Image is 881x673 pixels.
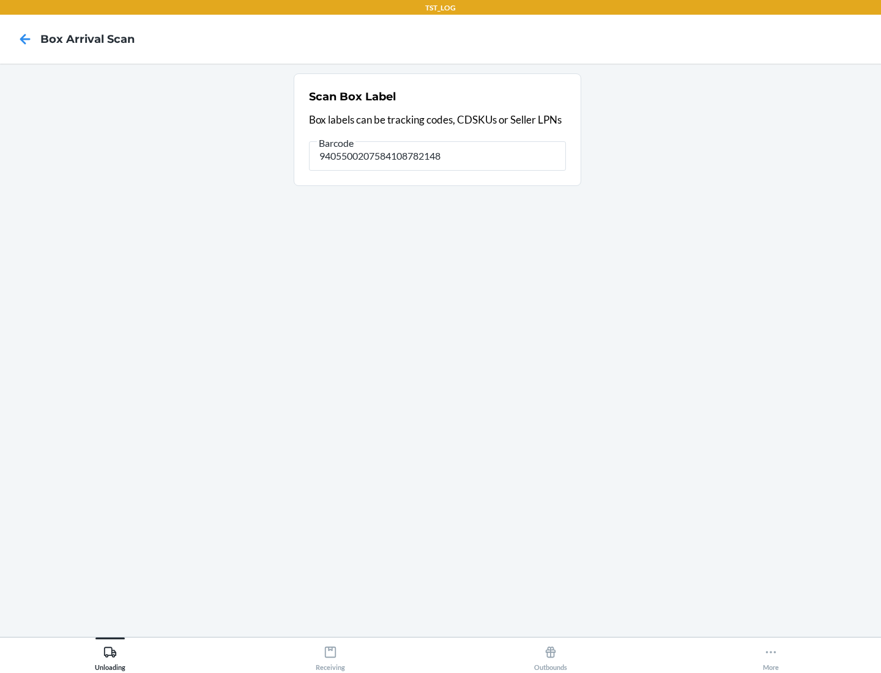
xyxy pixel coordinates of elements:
[309,89,396,105] h2: Scan Box Label
[317,137,355,149] span: Barcode
[40,31,135,47] h4: Box Arrival Scan
[316,641,345,671] div: Receiving
[534,641,567,671] div: Outbounds
[425,2,456,13] p: TST_LOG
[441,638,661,671] button: Outbounds
[661,638,881,671] button: More
[309,112,566,128] p: Box labels can be tracking codes, CDSKUs or Seller LPNs
[309,141,566,171] input: Barcode
[95,641,125,671] div: Unloading
[763,641,779,671] div: More
[220,638,441,671] button: Receiving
